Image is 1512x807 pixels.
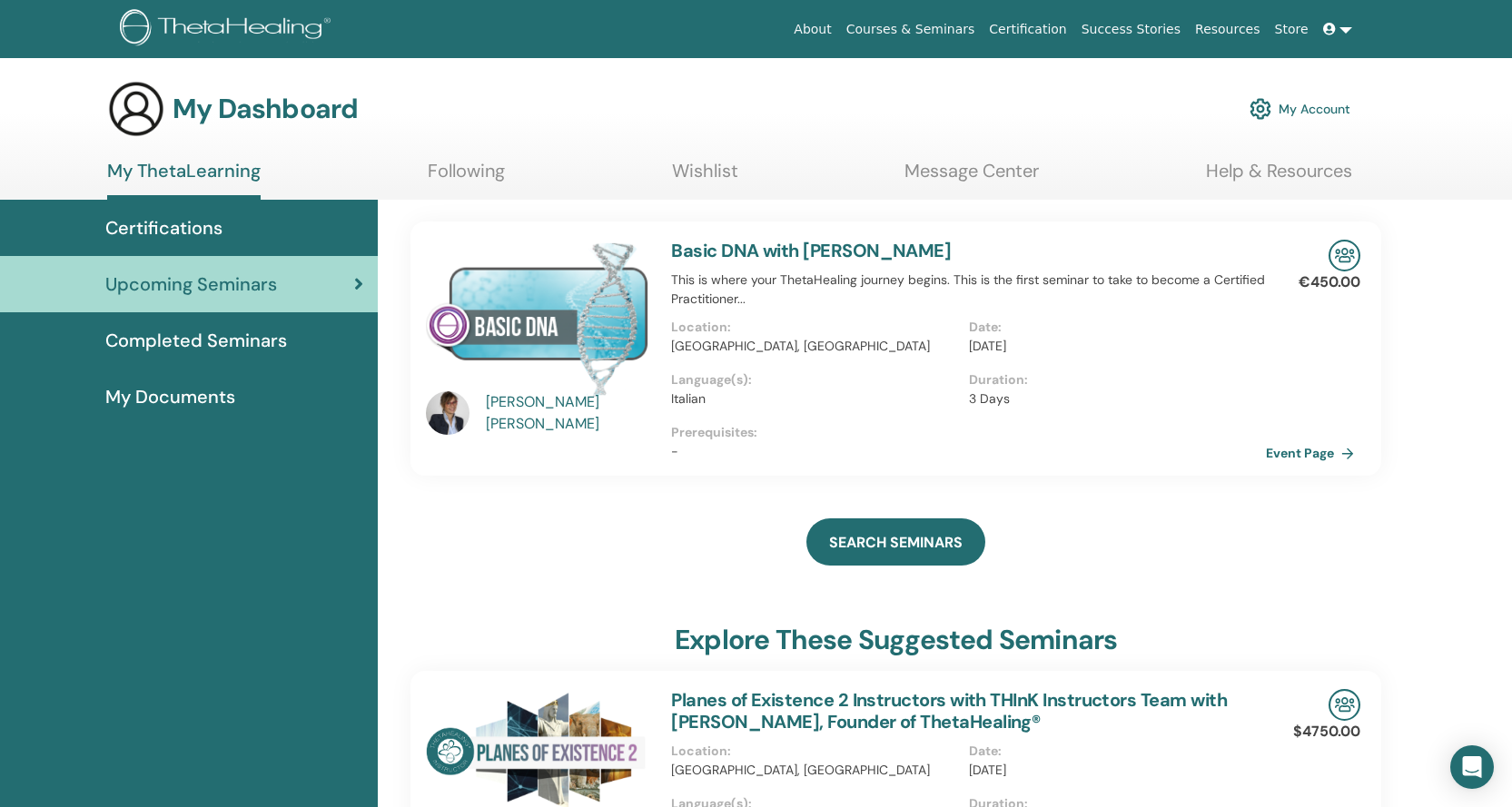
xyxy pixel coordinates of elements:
[675,624,1117,656] h3: explore these suggested seminars
[829,533,963,552] span: SEARCH SEMINARS
[806,518,985,566] a: SEARCH SEMINARS
[1329,689,1360,721] img: In-Person Seminar
[839,13,983,46] a: Courses & Seminars
[672,160,738,195] a: Wishlist
[982,13,1073,46] a: Certification
[671,688,1227,733] a: Planes of Existence 2 Instructors with THInK Instructors Team with [PERSON_NAME], Founder of Thet...
[428,160,505,195] a: Following
[1293,721,1360,743] p: $4750.00
[426,391,469,435] img: default.jpg
[671,442,1266,461] p: -
[671,271,1266,309] p: This is where your ThetaHealing journey begins. This is the first seminar to take to become a Cer...
[105,327,287,354] span: Completed Seminars
[1329,240,1360,271] img: In-Person Seminar
[969,337,1255,356] p: [DATE]
[120,9,337,50] img: logo.png
[671,239,951,262] a: Basic DNA with [PERSON_NAME]
[671,742,957,761] p: Location :
[671,761,957,780] p: [GEOGRAPHIC_DATA], [GEOGRAPHIC_DATA]
[904,160,1039,195] a: Message Center
[105,271,277,298] span: Upcoming Seminars
[426,240,649,397] img: Basic DNA
[671,389,957,408] p: Italian
[1250,93,1271,124] img: cog.svg
[107,80,165,138] img: generic-user-icon.jpg
[969,761,1255,780] p: [DATE]
[969,742,1255,761] p: Date :
[1450,745,1494,789] div: Open Intercom Messenger
[671,370,957,389] p: Language(s) :
[786,13,838,46] a: About
[486,391,654,435] a: [PERSON_NAME] [PERSON_NAME]
[105,214,222,241] span: Certifications
[1206,160,1352,195] a: Help & Resources
[107,160,261,200] a: My ThetaLearning
[1074,13,1188,46] a: Success Stories
[1188,13,1268,46] a: Resources
[105,383,235,410] span: My Documents
[671,318,957,337] p: Location :
[671,337,957,356] p: [GEOGRAPHIC_DATA], [GEOGRAPHIC_DATA]
[671,423,1266,442] p: Prerequisites :
[173,93,358,125] h3: My Dashboard
[1268,13,1316,46] a: Store
[1299,271,1360,293] p: €450.00
[969,370,1255,389] p: Duration :
[1266,439,1361,467] a: Event Page
[1250,89,1350,129] a: My Account
[969,318,1255,337] p: Date :
[969,389,1255,408] p: 3 Days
